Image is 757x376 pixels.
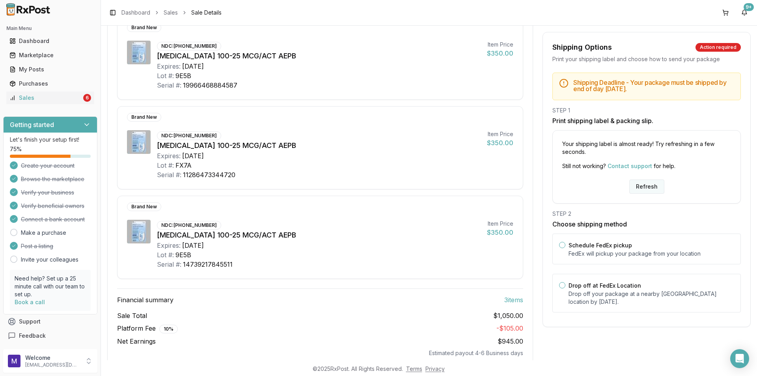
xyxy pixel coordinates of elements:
[8,355,21,367] img: User avatar
[552,210,741,218] div: STEP 2
[6,91,94,105] a: Sales6
[21,229,66,237] a: Make a purchase
[157,250,174,260] div: Lot #:
[157,260,181,269] div: Serial #:
[157,151,181,161] div: Expires:
[3,49,97,62] button: Marketplace
[121,9,150,17] a: Dashboard
[117,311,147,320] span: Sale Total
[175,71,191,80] div: 9E5B
[498,337,523,345] span: $945.00
[552,42,612,53] div: Shipping Options
[493,311,523,320] span: $1,050.00
[9,51,91,59] div: Marketplace
[552,107,741,114] div: STEP 1
[157,62,181,71] div: Expires:
[562,140,731,156] p: Your shipping label is almost ready! Try refreshing in a few seconds.
[121,9,222,17] nav: breadcrumb
[552,55,741,63] div: Print your shipping label and choose how to send your package
[182,151,204,161] div: [DATE]
[15,275,86,298] p: Need help? Set up a 25 minute call with our team to set up.
[182,62,204,71] div: [DATE]
[738,6,751,19] button: 9+
[127,113,161,122] div: Brand New
[157,131,221,140] div: NDC: [PHONE_NUMBER]
[629,180,664,194] button: Refresh
[83,94,91,102] div: 6
[6,25,94,32] h2: Main Menu
[127,130,151,154] img: Breo Ellipta 100-25 MCG/ACT AEPB
[25,362,80,368] p: [EMAIL_ADDRESS][DOMAIN_NAME]
[21,175,84,183] span: Browse the marketplace
[15,299,45,305] a: Book a call
[127,220,151,243] img: Breo Ellipta 100-25 MCG/ACT AEPB
[19,332,46,340] span: Feedback
[487,41,513,49] div: Item Price
[127,23,161,32] div: Brand New
[487,130,513,138] div: Item Price
[157,80,181,90] div: Serial #:
[127,202,161,211] div: Brand New
[157,221,221,230] div: NDC: [PHONE_NUMBER]
[127,41,151,64] img: Breo Ellipta 100-25 MCG/ACT AEPB
[117,295,173,305] span: Financial summary
[6,48,94,62] a: Marketplace
[730,349,749,368] div: Open Intercom Messenger
[6,62,94,77] a: My Posts
[695,43,741,52] div: Action required
[157,161,174,170] div: Lot #:
[6,77,94,91] a: Purchases
[175,250,191,260] div: 9E5B
[183,260,233,269] div: 14739217845511
[21,215,85,223] span: Connect a bank account
[569,290,734,306] p: Drop off your package at a nearby [GEOGRAPHIC_DATA] location by [DATE] .
[3,77,97,90] button: Purchases
[21,242,53,250] span: Post a listing
[552,219,741,229] h3: Choose shipping method
[117,337,156,346] span: Net Earnings
[21,162,75,170] span: Create your account
[157,140,481,151] div: [MEDICAL_DATA] 100-25 MCG/ACT AEPB
[3,92,97,104] button: Sales6
[573,79,734,92] h5: Shipping Deadline - Your package must be shipped by end of day [DATE] .
[157,71,174,80] div: Lot #:
[9,65,91,73] div: My Posts
[504,295,523,305] span: 3 item s
[496,324,523,332] span: - $105.00
[183,80,237,90] div: 19966468884587
[562,162,731,170] p: Still not working? for help.
[10,145,22,153] span: 75 %
[21,256,78,264] a: Invite your colleagues
[164,9,178,17] a: Sales
[157,42,221,51] div: NDC: [PHONE_NUMBER]
[117,349,523,357] div: Estimated payout 4-6 Business days
[9,80,91,88] div: Purchases
[487,49,513,58] div: $350.00
[157,241,181,250] div: Expires:
[10,136,91,144] p: Let's finish your setup first!
[552,116,741,125] h3: Print shipping label & packing slip.
[9,37,91,45] div: Dashboard
[159,325,178,333] div: 10 %
[487,138,513,148] div: $350.00
[487,220,513,228] div: Item Price
[569,250,734,258] p: FedEx will pickup your package from your location
[25,354,80,362] p: Welcome
[183,170,235,180] div: 11286473344720
[21,189,74,196] span: Verify your business
[21,202,84,210] span: Verify beneficial owners
[157,51,481,62] div: [MEDICAL_DATA] 100-25 MCG/ACT AEPB
[175,161,192,170] div: FX7A
[10,120,54,129] h3: Getting started
[569,242,632,249] label: Schedule FedEx pickup
[3,3,54,16] img: RxPost Logo
[3,314,97,329] button: Support
[487,228,513,237] div: $350.00
[569,282,641,289] label: Drop off at FedEx Location
[425,365,445,372] a: Privacy
[6,34,94,48] a: Dashboard
[157,170,181,180] div: Serial #:
[744,3,754,11] div: 9+
[157,230,481,241] div: [MEDICAL_DATA] 100-25 MCG/ACT AEPB
[3,329,97,343] button: Feedback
